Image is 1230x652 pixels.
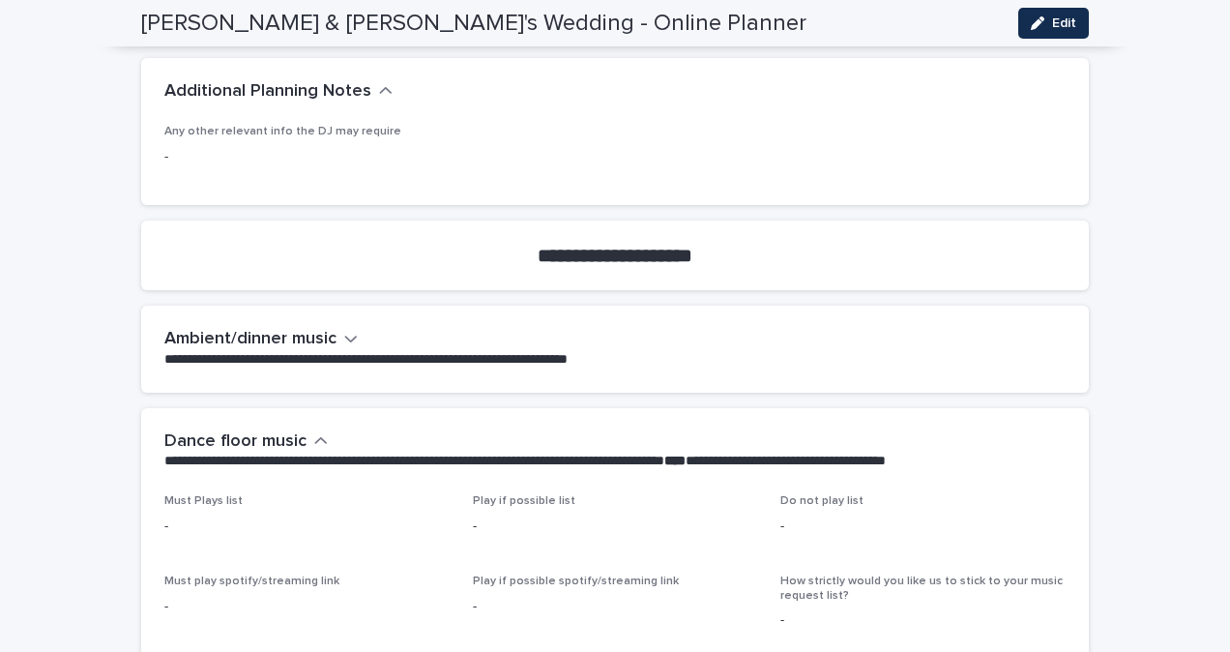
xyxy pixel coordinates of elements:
[473,597,758,617] p: -
[164,431,328,453] button: Dance floor music
[164,597,450,617] p: -
[1018,8,1089,39] button: Edit
[164,329,358,350] button: Ambient/dinner music
[473,576,679,587] span: Play if possible spotify/streaming link
[164,517,450,537] p: -
[141,10,806,38] h2: [PERSON_NAME] & [PERSON_NAME]'s Wedding - Online Planner
[780,495,864,507] span: Do not play list
[164,329,337,350] h2: Ambient/dinner music
[780,576,1063,601] span: How strictly would you like us to stick to your music request list?
[164,81,371,103] h2: Additional Planning Notes
[164,147,1066,167] p: -
[164,576,339,587] span: Must play spotify/streaming link
[164,126,401,137] span: Any other relevant info the DJ may require
[1052,16,1076,30] span: Edit
[780,517,1066,537] p: -
[780,610,1066,631] p: -
[473,495,575,507] span: Play if possible list
[164,81,393,103] button: Additional Planning Notes
[164,431,307,453] h2: Dance floor music
[164,495,243,507] span: Must Plays list
[473,517,758,537] p: -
